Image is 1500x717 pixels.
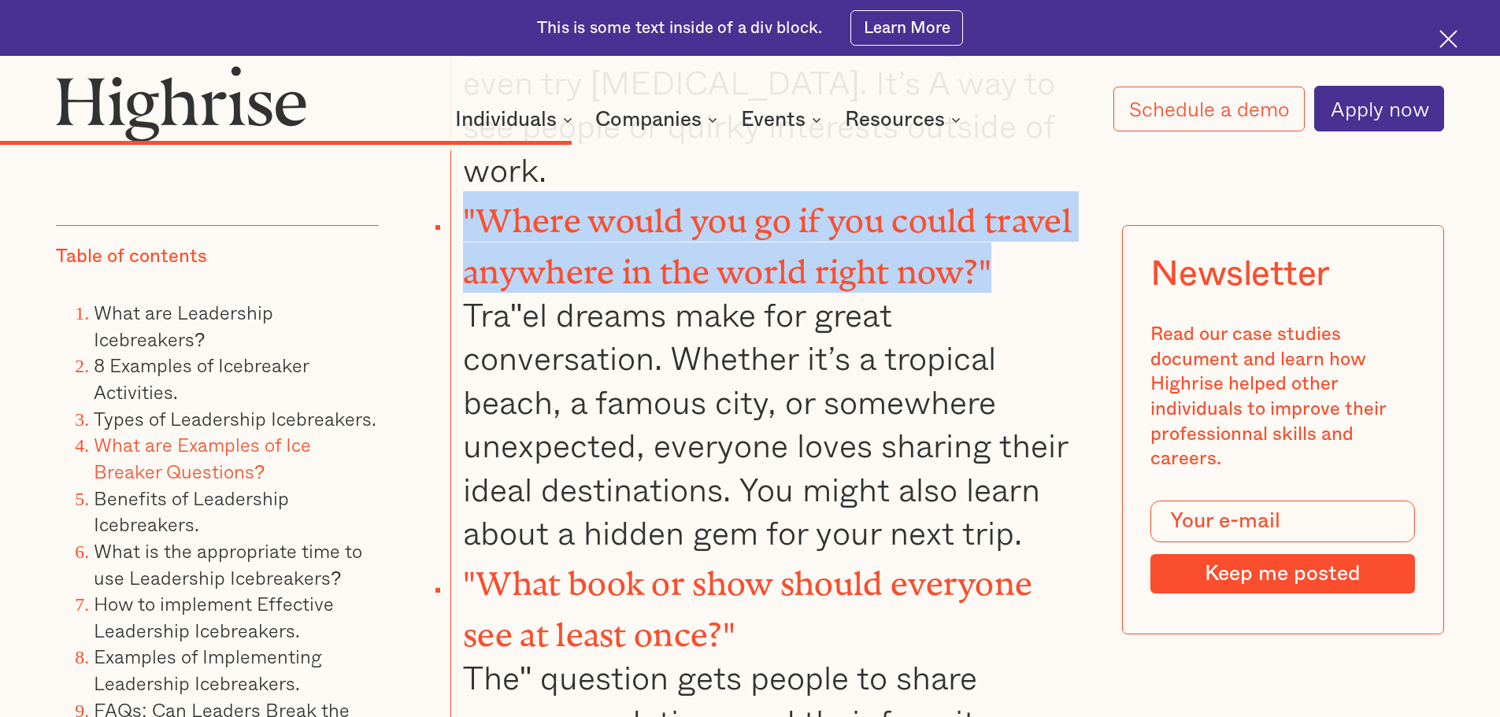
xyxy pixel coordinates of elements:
div: Companies [595,110,722,129]
div: Companies [595,110,702,129]
a: Types of Leadership Icebreakers. [94,404,376,433]
div: Individuals [455,110,577,129]
strong: "Where would you go if you could travel anywhere in the world right now?" [463,202,1072,273]
div: Read our case studies document and learn how Highrise helped other individuals to improve their p... [1150,323,1415,472]
a: 8 Examples of Icebreaker Activities. [94,350,309,406]
div: This is some text inside of a div block. [537,17,822,39]
li: Tra"el dreams make for great conversation. Whether it’s a tropical beach, a famous city, or somew... [450,191,1087,554]
div: Events [741,110,806,129]
strong: "What book or show should everyone see at least once?" [463,565,1032,636]
div: Table of contents [56,245,207,270]
a: Examples of Implementing Leadership Icebreakers. [94,641,322,697]
input: Keep me posted [1150,554,1415,593]
img: Cross icon [1439,30,1457,48]
div: Newsletter [1150,253,1330,294]
a: Benefits of Leadership Icebreakers. [94,483,289,539]
a: Schedule a demo [1113,87,1306,131]
a: What are Examples of Ice Breaker Questions? [94,430,311,486]
a: Learn More [850,10,963,46]
a: What are Leadership Icebreakers? [94,298,273,353]
div: Events [741,110,826,129]
a: How to implement Effective Leadership Icebreakers. [94,589,334,645]
a: What is the appropriate time to use Leadership Icebreakers? [94,536,362,592]
form: Modal Form [1150,501,1415,593]
div: Resources [845,110,945,129]
input: Your e-mail [1150,501,1415,543]
div: Individuals [455,110,557,129]
img: Highrise logo [56,65,306,141]
div: Resources [845,110,965,129]
a: Apply now [1314,86,1444,131]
